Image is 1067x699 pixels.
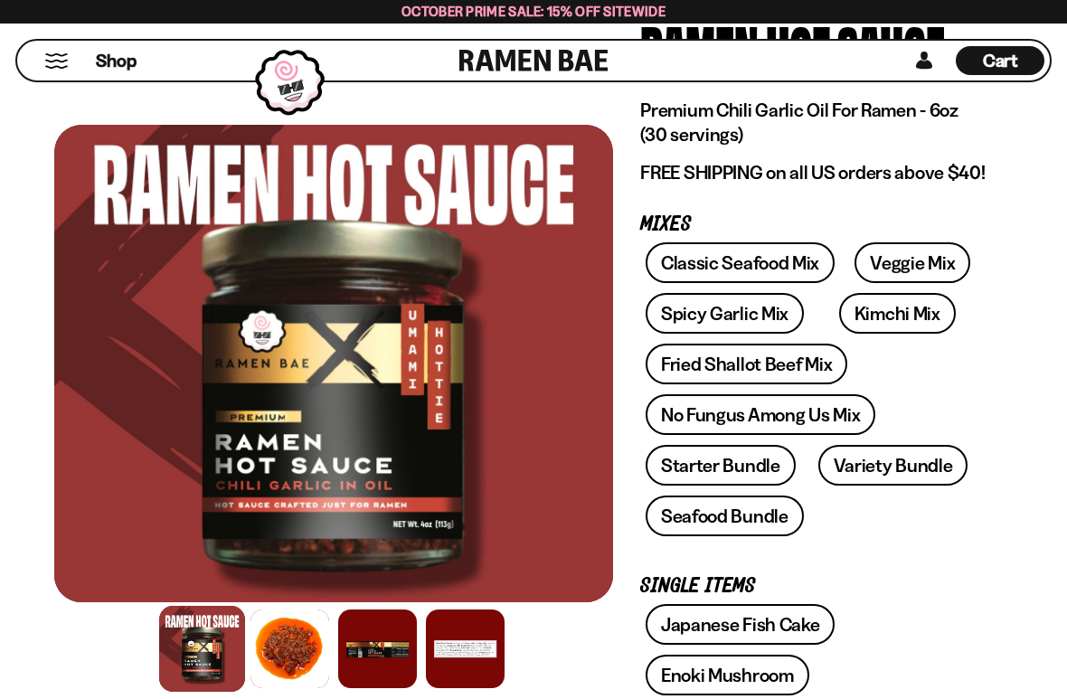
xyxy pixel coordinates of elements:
a: Classic Seafood Mix [646,242,835,283]
span: Shop [96,49,137,73]
a: No Fungus Among Us Mix [646,394,875,435]
a: Japanese Fish Cake [646,604,836,645]
p: Premium Chili Garlic Oil For Ramen - 6oz (30 servings) [640,99,986,146]
a: Variety Bundle [818,445,968,486]
a: Starter Bundle [646,445,796,486]
p: FREE SHIPPING on all US orders above $40! [640,161,986,184]
a: Fried Shallot Beef Mix [646,344,847,384]
a: Enoki Mushroom [646,655,809,695]
a: Spicy Garlic Mix [646,293,804,334]
a: Veggie Mix [855,242,970,283]
div: Cart [956,41,1044,80]
a: Kimchi Mix [839,293,956,334]
p: Single Items [640,578,986,595]
button: Mobile Menu Trigger [44,53,69,69]
a: Shop [96,46,137,75]
a: Seafood Bundle [646,496,804,536]
span: Cart [983,50,1018,71]
p: Mixes [640,216,986,233]
span: October Prime Sale: 15% off Sitewide [401,3,666,20]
